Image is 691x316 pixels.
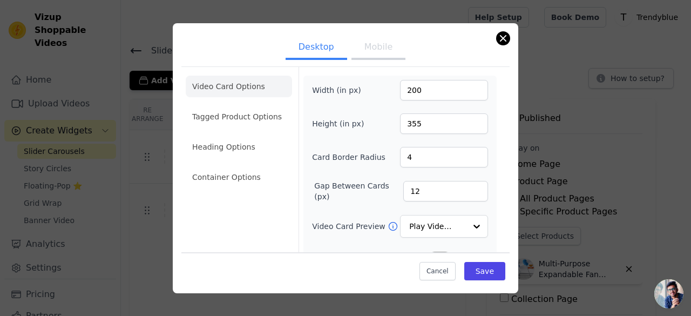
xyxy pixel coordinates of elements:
[351,36,405,60] button: Mobile
[186,136,292,158] li: Heading Options
[654,279,683,308] div: Open chat
[286,36,347,60] button: Desktop
[312,118,371,129] label: Height (in px)
[312,152,385,163] label: Card Border Radius
[497,32,510,45] button: Close modal
[314,180,403,202] label: Gap Between Cards (px)
[312,221,387,232] label: Video Card Preview
[186,166,292,188] li: Container Options
[186,106,292,127] li: Tagged Product Options
[419,262,456,280] button: Cancel
[312,85,371,96] label: Width (in px)
[455,251,467,264] span: No
[312,252,429,263] label: Hide Play Button
[464,262,505,280] button: Save
[186,76,292,97] li: Video Card Options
